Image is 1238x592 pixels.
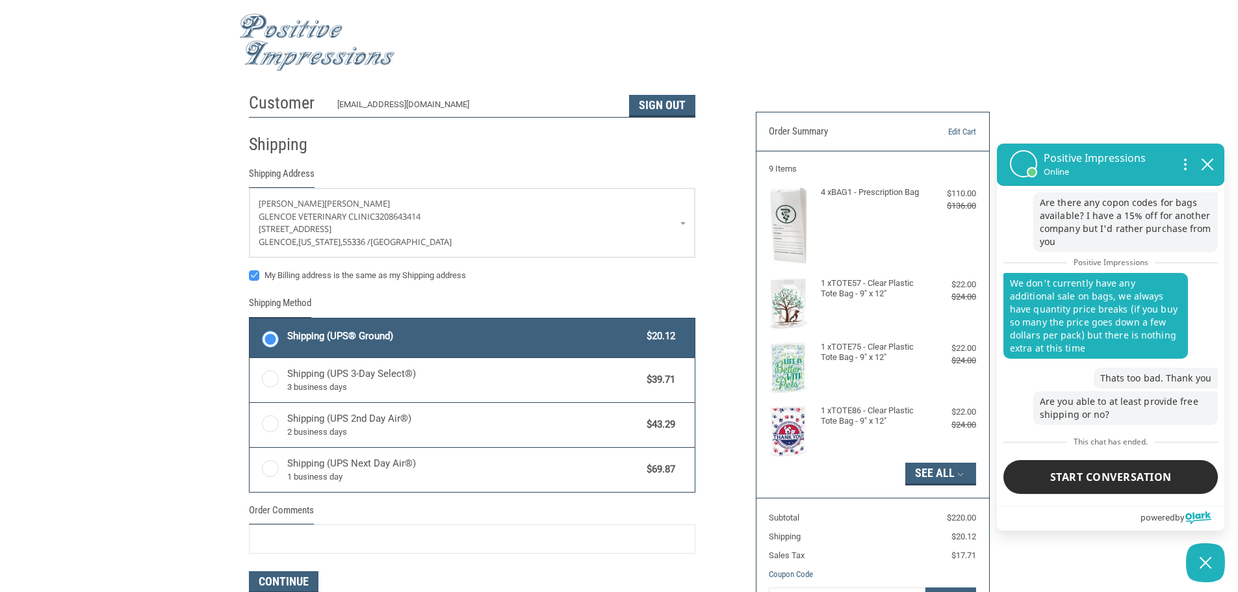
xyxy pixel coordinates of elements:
span: Shipping (UPS 2nd Day Air®) [287,411,641,439]
span: Glencoe, [259,236,298,248]
div: [EMAIL_ADDRESS][DOMAIN_NAME] [337,98,616,117]
button: Start conversation [1003,460,1218,494]
p: Online [1044,166,1146,178]
h4: 1 x TOTE75 - Clear Plastic Tote Bag - 9" x 12" [821,342,922,363]
button: close chatbox [1197,155,1218,174]
div: $24.00 [924,290,976,303]
span: [STREET_ADDRESS] [259,223,331,235]
button: See All [905,463,976,485]
span: 2 business days [287,426,641,439]
span: $220.00 [947,513,976,522]
span: Shipping (UPS® Ground) [287,329,641,344]
span: Glencoe Veterinary Clinic [259,211,375,222]
a: Powered by Olark [1141,506,1224,530]
h2: Shipping [249,134,325,155]
h4: 4 x BAG1 - Prescription Bag [821,187,922,198]
h2: Customer [249,92,325,114]
button: Close Chatbox [1186,543,1225,582]
legend: Shipping Method [249,296,311,317]
span: 3208643414 [375,211,420,222]
span: $69.87 [641,462,676,477]
button: Open chat options menu [1174,153,1197,175]
span: [US_STATE], [298,236,342,248]
div: $136.00 [924,199,976,212]
p: Are there any copon codes for bags available? I have a 15% off for another company but I'd rather... [1033,192,1218,252]
span: [GEOGRAPHIC_DATA] [370,236,452,248]
span: $20.12 [951,532,976,541]
span: This chat has ended. [1067,433,1154,450]
h4: 1 x TOTE57 - Clear Plastic Tote Bag - 9" x 12" [821,278,922,300]
label: My Billing address is the same as my Shipping address [249,270,695,281]
span: [PERSON_NAME] [259,198,324,209]
div: $22.00 [924,278,976,291]
a: Enter or select a different address [250,188,695,257]
span: Sales Tax [769,550,805,560]
div: $22.00 [924,342,976,355]
a: Edit Cart [910,125,976,138]
div: $24.00 [924,418,976,431]
span: 1 business day [287,470,641,483]
span: Subtotal [769,513,799,522]
div: chat [997,186,1224,506]
img: Positive Impressions [239,14,395,71]
span: powered [1141,509,1175,526]
p: Are you able to at least provide free shipping or no? [1033,391,1218,425]
span: Positive Impressions [1067,254,1155,270]
div: olark chatbox [996,143,1225,531]
span: by [1175,509,1184,526]
span: Shipping [769,532,801,541]
span: 55336 / [342,236,370,248]
span: $39.71 [641,372,676,387]
legend: Order Comments [249,503,314,524]
p: We don't currently have any additional sale on bags, we always have quantity price breaks (if you... [1003,273,1188,359]
span: 3 business days [287,381,641,394]
span: [PERSON_NAME] [324,198,390,209]
span: Shipping (UPS 3-Day Select®) [287,367,641,394]
button: Sign Out [629,95,695,117]
div: $22.00 [924,405,976,418]
p: Thats too bad. Thank you [1094,368,1218,389]
span: $20.12 [641,329,676,344]
p: Positive Impressions [1044,150,1146,166]
span: $17.71 [951,550,976,560]
h4: 1 x TOTE86 - Clear Plastic Tote Bag - 9" x 12" [821,405,922,427]
h3: 9 Items [769,164,976,174]
h3: Order Summary [769,125,910,138]
span: $43.29 [641,417,676,432]
a: Coupon Code [769,569,813,579]
span: Shipping (UPS Next Day Air®) [287,456,641,483]
div: $24.00 [924,354,976,367]
legend: Shipping Address [249,166,315,188]
div: $110.00 [924,187,976,200]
